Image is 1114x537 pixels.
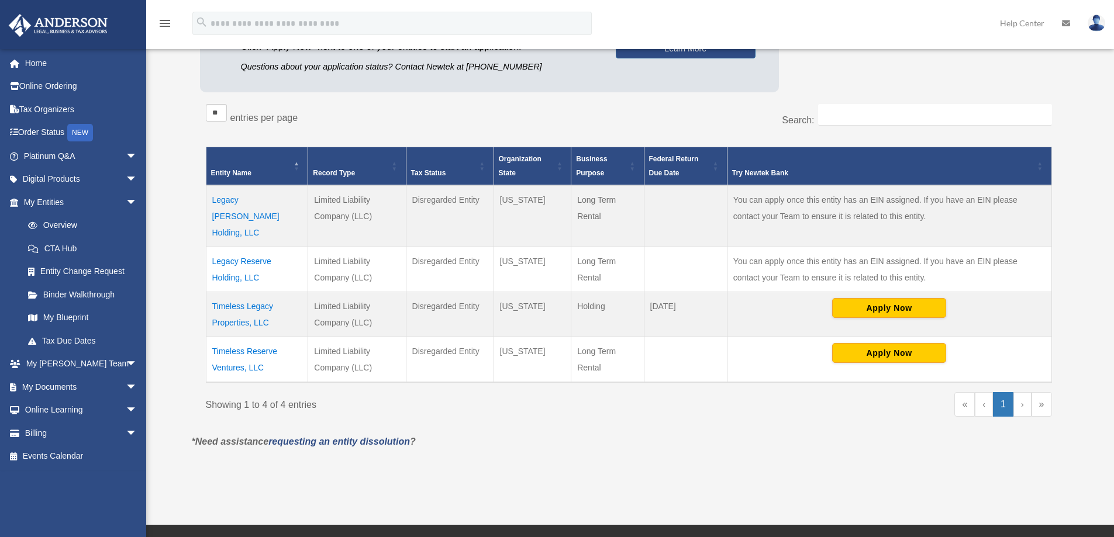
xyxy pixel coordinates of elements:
a: My Documentsarrow_drop_down [8,375,155,399]
p: Questions about your application status? Contact Newtek at [PHONE_NUMBER] [241,60,598,74]
label: Search: [782,115,814,125]
th: Entity Name: Activate to invert sorting [206,147,308,186]
a: Overview [16,214,143,237]
a: Binder Walkthrough [16,283,149,306]
td: Timeless Reserve Ventures, LLC [206,337,308,383]
a: Next [1013,392,1032,417]
span: arrow_drop_down [126,144,149,168]
td: Limited Liability Company (LLC) [308,292,406,337]
a: Home [8,51,155,75]
a: Online Learningarrow_drop_down [8,399,155,422]
span: arrow_drop_down [126,375,149,399]
td: Disregarded Entity [406,247,494,292]
td: Disregarded Entity [406,185,494,247]
a: Tax Organizers [8,98,155,121]
td: Long Term Rental [571,185,644,247]
span: arrow_drop_down [126,352,149,376]
a: First [954,392,975,417]
td: You can apply once this entity has an EIN assigned. If you have an EIN please contact your Team t... [727,185,1051,247]
td: [DATE] [644,292,727,337]
span: Organization State [499,155,542,177]
a: menu [158,20,172,30]
a: Order StatusNEW [8,121,155,145]
td: Legacy Reserve Holding, LLC [206,247,308,292]
td: Legacy [PERSON_NAME] Holding, LLC [206,185,308,247]
th: Business Purpose: Activate to sort [571,147,644,186]
img: Anderson Advisors Platinum Portal [5,14,111,37]
td: Limited Liability Company (LLC) [308,185,406,247]
span: Tax Status [411,169,446,177]
a: Events Calendar [8,445,155,468]
span: arrow_drop_down [126,421,149,445]
a: My Entitiesarrow_drop_down [8,190,149,214]
em: *Need assistance ? [192,436,416,446]
a: Digital Productsarrow_drop_down [8,168,155,191]
th: Organization State: Activate to sort [494,147,571,186]
span: Entity Name [211,169,251,177]
a: Billingarrow_drop_down [8,421,155,445]
th: Federal Return Due Date: Activate to sort [644,147,727,186]
th: Try Newtek Bank : Activate to sort [727,147,1051,186]
td: Disregarded Entity [406,337,494,383]
a: Last [1032,392,1052,417]
div: Try Newtek Bank [732,166,1034,180]
td: [US_STATE] [494,185,571,247]
td: [US_STATE] [494,337,571,383]
a: Previous [975,392,993,417]
a: My [PERSON_NAME] Teamarrow_drop_down [8,352,155,376]
a: Online Ordering [8,75,155,98]
th: Record Type: Activate to sort [308,147,406,186]
td: [US_STATE] [494,292,571,337]
i: search [195,16,208,29]
div: Showing 1 to 4 of 4 entries [206,392,620,413]
td: [US_STATE] [494,247,571,292]
span: Federal Return Due Date [649,155,699,177]
button: Apply Now [832,298,946,318]
a: CTA Hub [16,237,149,260]
td: Timeless Legacy Properties, LLC [206,292,308,337]
td: Limited Liability Company (LLC) [308,337,406,383]
button: Apply Now [832,343,946,363]
td: Long Term Rental [571,247,644,292]
td: You can apply once this entity has an EIN assigned. If you have an EIN please contact your Team t... [727,247,1051,292]
td: Disregarded Entity [406,292,494,337]
span: Record Type [313,169,355,177]
th: Tax Status: Activate to sort [406,147,494,186]
span: arrow_drop_down [126,190,149,214]
img: User Pic [1088,15,1105,32]
a: requesting an entity dissolution [268,436,410,446]
a: My Blueprint [16,306,149,330]
td: Limited Liability Company (LLC) [308,247,406,292]
i: menu [158,16,172,30]
a: 1 [993,392,1013,417]
span: Business Purpose [576,155,607,177]
div: NEW [67,124,93,141]
span: arrow_drop_down [126,399,149,422]
td: Holding [571,292,644,337]
span: arrow_drop_down [126,168,149,192]
a: Entity Change Request [16,260,149,283]
a: Tax Due Dates [16,329,149,352]
label: entries per page [230,113,298,123]
td: Long Term Rental [571,337,644,383]
a: Platinum Q&Aarrow_drop_down [8,144,155,168]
